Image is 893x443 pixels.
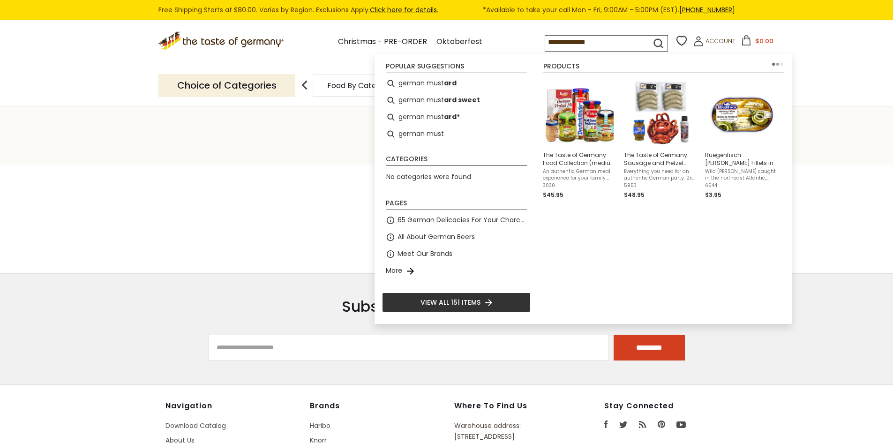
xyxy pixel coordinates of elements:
[158,74,295,97] p: Choice of Categories
[310,401,445,411] h4: Brands
[705,191,721,199] span: $3.95
[624,79,698,200] a: The Taste of Germany Sausage and Pretzel Meal KitEverything you need for an authentic German part...
[444,78,457,89] b: ard
[398,215,527,225] a: 65 German Delicacies For Your Charcuterie Board
[398,248,452,259] a: Meet Our Brands
[382,126,531,143] li: german must
[708,79,776,147] img: Ruegenfisch Herring Fillets in Mustard Sauce
[382,229,531,246] li: All About German Beers
[543,168,616,181] span: An authentic German meal experience for your family. Contains: Real German Bockwurst Sausage 8.8 ...
[624,168,698,181] span: Everything you need for an authentic German party: 2x packs (a total of 8 -10 sausages) of The Ta...
[705,79,779,200] a: Ruegenfisch Herring Fillets in Mustard SauceRuegenfisch [PERSON_NAME] Fillets in Mustard Sauce, 7...
[382,293,531,312] li: View all 151 items
[624,182,698,189] span: 5953
[382,263,531,279] li: More
[158,5,735,15] div: Free Shipping Starts at $80.00. Varies by Region. Exclusions Apply.
[436,36,482,48] a: Oktoberfest
[382,75,531,92] li: german mustard
[444,95,480,105] b: ard sweet
[679,5,735,15] a: [PHONE_NUMBER]
[382,109,531,126] li: german mustard*
[604,401,728,411] h4: Stay Connected
[543,191,563,199] span: $45.95
[375,54,792,324] div: Instant Search Results
[737,35,777,49] button: $0.00
[624,191,645,199] span: $48.95
[165,421,226,430] a: Download Catalog
[386,200,527,210] li: Pages
[701,75,782,203] li: Ruegenfisch Herring Fillets in Mustard Sauce, 7.05 oz.
[543,79,616,200] a: The Taste of Germany Food Collection (medium size)An authentic German meal experience for your fa...
[543,182,616,189] span: 3030
[338,36,427,48] a: Christmas - PRE-ORDER
[398,232,475,242] a: All About German Beers
[165,213,728,230] h2: Your cart is empty!
[420,297,480,308] span: View all 151 items
[386,172,471,181] span: No categories were found
[620,75,701,203] li: The Taste of Germany Sausage and Pretzel Meal Kit
[327,82,393,89] a: Food By Category
[543,151,616,167] span: The Taste of Germany Food Collection (medium size)
[370,5,438,15] a: Click here for details.
[382,212,531,229] li: 65 German Delicacies For Your Charcuterie Board
[483,5,735,15] span: *Available to take your call Mon - Fri, 9:00AM - 5:00PM (EST).
[165,401,300,411] h4: Navigation
[386,156,527,166] li: Categories
[624,151,698,167] span: The Taste of Germany Sausage and Pretzel Meal Kit
[208,297,685,316] h3: Subscribe to our newsletter!
[705,182,779,189] span: 6544
[693,36,735,50] a: Account
[705,168,779,181] span: Wild [PERSON_NAME] caught in the northeast Atlantic, smoked and packed with a mustard sauce in [G...
[705,151,779,167] span: Ruegenfisch [PERSON_NAME] Fillets in Mustard Sauce, 7.05 oz.
[386,63,527,73] li: Popular suggestions
[705,37,735,45] span: Account
[539,75,620,203] li: The Taste of Germany Food Collection (medium size)
[755,37,773,45] span: $0.00
[382,92,531,109] li: german mustard sweet
[295,76,314,95] img: previous arrow
[29,125,864,146] h1: Your Cart
[543,63,784,73] li: Products
[382,246,531,263] li: Meet Our Brands
[454,401,561,411] h4: Where to find us
[310,421,330,430] a: Haribo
